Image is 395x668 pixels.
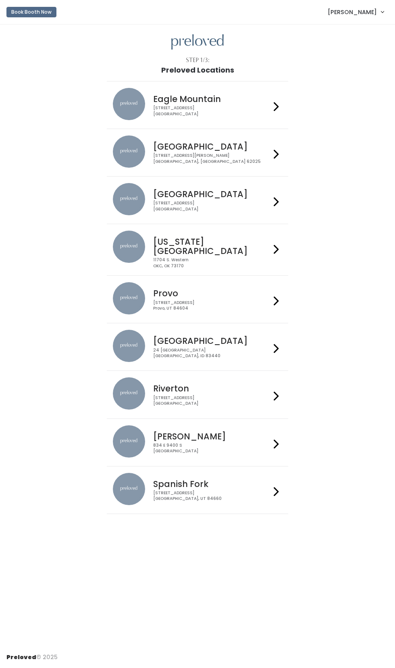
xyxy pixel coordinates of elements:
h1: Preloved Locations [161,66,234,74]
span: Preloved [6,653,36,661]
img: preloved location [113,377,145,410]
a: preloved location [GEOGRAPHIC_DATA] [STREET_ADDRESS][PERSON_NAME][GEOGRAPHIC_DATA], [GEOGRAPHIC_D... [113,135,283,170]
h4: [GEOGRAPHIC_DATA] [153,142,271,151]
img: preloved location [113,330,145,362]
div: [STREET_ADDRESS] [GEOGRAPHIC_DATA] [153,105,271,117]
h4: Eagle Mountain [153,94,271,104]
div: [STREET_ADDRESS][PERSON_NAME] [GEOGRAPHIC_DATA], [GEOGRAPHIC_DATA] 62025 [153,153,271,164]
img: preloved location [113,425,145,458]
img: preloved location [113,183,145,215]
div: 24 [GEOGRAPHIC_DATA] [GEOGRAPHIC_DATA], ID 83440 [153,348,271,359]
a: preloved location [PERSON_NAME] 834 E 9400 S[GEOGRAPHIC_DATA] [113,425,283,460]
a: [PERSON_NAME] [320,3,392,21]
div: 11704 S. Western OKC, OK 73170 [153,257,271,269]
a: Book Booth Now [6,3,56,21]
h4: [GEOGRAPHIC_DATA] [153,336,271,345]
div: [STREET_ADDRESS] [GEOGRAPHIC_DATA] [153,200,271,212]
div: © 2025 [6,647,58,662]
h4: [US_STATE][GEOGRAPHIC_DATA] [153,237,271,256]
h4: Riverton [153,384,271,393]
a: preloved location [US_STATE][GEOGRAPHIC_DATA] 11704 S. WesternOKC, OK 73170 [113,231,283,269]
a: preloved location [GEOGRAPHIC_DATA] [STREET_ADDRESS][GEOGRAPHIC_DATA] [113,183,283,217]
img: preloved location [113,231,145,263]
a: preloved location Eagle Mountain [STREET_ADDRESS][GEOGRAPHIC_DATA] [113,88,283,122]
a: preloved location Riverton [STREET_ADDRESS][GEOGRAPHIC_DATA] [113,377,283,412]
div: [STREET_ADDRESS] [GEOGRAPHIC_DATA], UT 84660 [153,490,271,502]
a: preloved location Spanish Fork [STREET_ADDRESS][GEOGRAPHIC_DATA], UT 84660 [113,473,283,507]
button: Book Booth Now [6,7,56,17]
div: [STREET_ADDRESS] Provo, UT 84604 [153,300,271,312]
img: preloved location [113,282,145,314]
span: [PERSON_NAME] [328,8,377,17]
img: preloved location [113,473,145,505]
div: Step 1/3: [186,56,210,65]
a: preloved location Provo [STREET_ADDRESS]Provo, UT 84604 [113,282,283,316]
img: preloved logo [171,34,224,50]
a: preloved location [GEOGRAPHIC_DATA] 24 [GEOGRAPHIC_DATA][GEOGRAPHIC_DATA], ID 83440 [113,330,283,364]
div: 834 E 9400 S [GEOGRAPHIC_DATA] [153,443,271,454]
h4: Provo [153,289,271,298]
h4: [GEOGRAPHIC_DATA] [153,189,271,199]
h4: Spanish Fork [153,479,271,489]
img: preloved location [113,135,145,168]
img: preloved location [113,88,145,120]
h4: [PERSON_NAME] [153,432,271,441]
div: [STREET_ADDRESS] [GEOGRAPHIC_DATA] [153,395,271,407]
